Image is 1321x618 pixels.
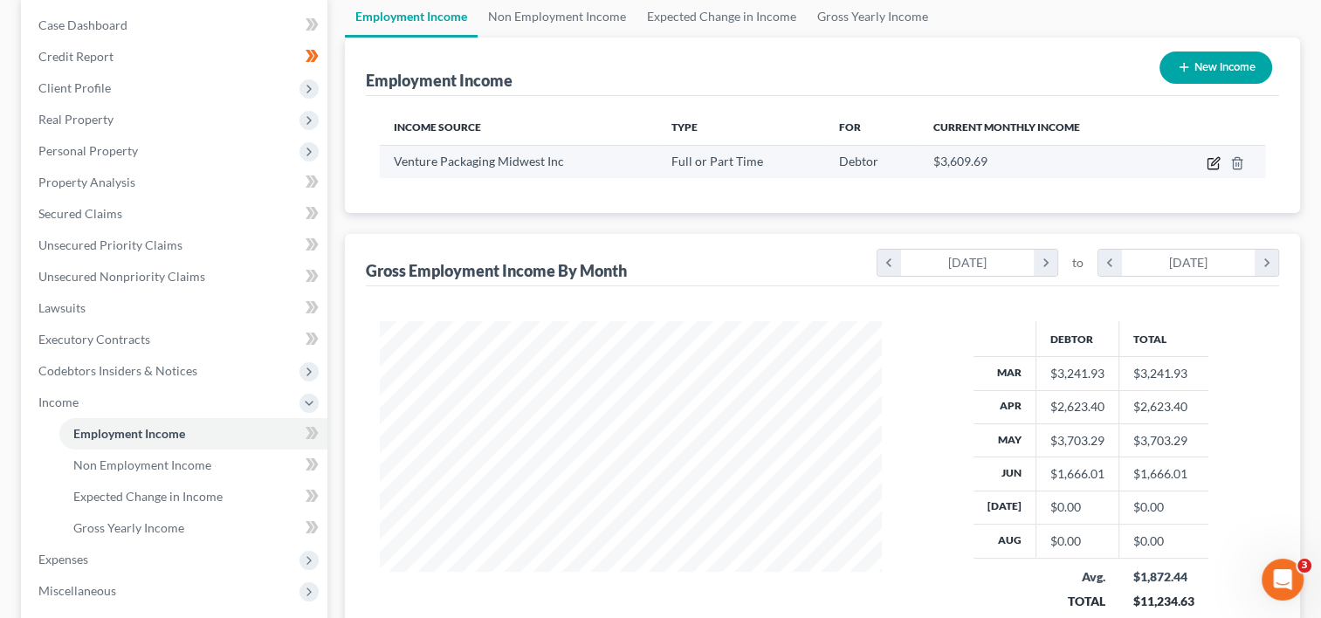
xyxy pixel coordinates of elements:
[38,206,122,221] span: Secured Claims
[1119,390,1208,423] td: $2,623.40
[59,450,327,481] a: Non Employment Income
[901,250,1035,276] div: [DATE]
[1050,465,1104,483] div: $1,666.01
[38,395,79,409] span: Income
[73,426,185,441] span: Employment Income
[59,481,327,512] a: Expected Change in Income
[73,520,184,535] span: Gross Yearly Income
[839,154,878,168] span: Debtor
[877,250,901,276] i: chevron_left
[1050,593,1105,610] div: TOTAL
[1050,432,1104,450] div: $3,703.29
[394,120,481,134] span: Income Source
[38,143,138,158] span: Personal Property
[933,120,1080,134] span: Current Monthly Income
[366,70,513,91] div: Employment Income
[974,525,1036,558] th: Aug
[24,167,327,198] a: Property Analysis
[1098,250,1122,276] i: chevron_left
[839,120,861,134] span: For
[974,457,1036,491] th: Jun
[974,390,1036,423] th: Apr
[1036,321,1119,356] th: Debtor
[38,583,116,598] span: Miscellaneous
[1034,250,1057,276] i: chevron_right
[24,292,327,324] a: Lawsuits
[366,260,627,281] div: Gross Employment Income By Month
[1050,365,1104,382] div: $3,241.93
[59,512,327,544] a: Gross Yearly Income
[671,154,763,168] span: Full or Part Time
[38,552,88,566] span: Expenses
[1119,525,1208,558] td: $0.00
[1119,491,1208,524] td: $0.00
[1133,593,1194,610] div: $11,234.63
[38,175,135,189] span: Property Analysis
[933,154,987,168] span: $3,609.69
[1133,568,1194,586] div: $1,872.44
[974,357,1036,390] th: Mar
[24,198,327,230] a: Secured Claims
[1119,357,1208,390] td: $3,241.93
[38,80,111,95] span: Client Profile
[38,269,205,284] span: Unsecured Nonpriority Claims
[38,112,114,127] span: Real Property
[974,423,1036,457] th: May
[38,17,127,32] span: Case Dashboard
[1122,250,1256,276] div: [DATE]
[671,120,698,134] span: Type
[38,237,182,252] span: Unsecured Priority Claims
[24,324,327,355] a: Executory Contracts
[1262,559,1304,601] iframe: Intercom live chat
[1050,532,1104,550] div: $0.00
[1119,457,1208,491] td: $1,666.01
[24,261,327,292] a: Unsecured Nonpriority Claims
[1119,423,1208,457] td: $3,703.29
[1255,250,1278,276] i: chevron_right
[1050,568,1105,586] div: Avg.
[24,10,327,41] a: Case Dashboard
[24,230,327,261] a: Unsecured Priority Claims
[38,332,150,347] span: Executory Contracts
[1072,254,1084,271] span: to
[1119,321,1208,356] th: Total
[73,489,223,504] span: Expected Change in Income
[394,154,564,168] span: Venture Packaging Midwest Inc
[59,418,327,450] a: Employment Income
[73,457,211,472] span: Non Employment Income
[24,41,327,72] a: Credit Report
[1050,398,1104,415] div: $2,623.40
[974,491,1036,524] th: [DATE]
[1297,559,1311,573] span: 3
[38,49,114,64] span: Credit Report
[1050,498,1104,516] div: $0.00
[38,300,86,315] span: Lawsuits
[1159,51,1272,84] button: New Income
[38,363,197,378] span: Codebtors Insiders & Notices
